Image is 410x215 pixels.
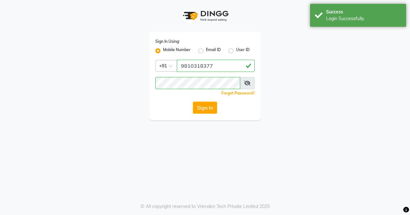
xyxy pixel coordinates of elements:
input: Username [155,77,240,89]
label: Sign In Using: [155,39,180,44]
button: Sign In [193,102,217,114]
div: Login Successfully. [326,15,401,22]
a: Forgot Password? [221,91,255,96]
input: Username [177,60,255,72]
div: Success [326,9,401,15]
label: User ID [236,47,250,55]
label: Mobile Number [163,47,191,55]
label: Email ID [206,47,221,55]
img: logo1.svg [179,6,231,25]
